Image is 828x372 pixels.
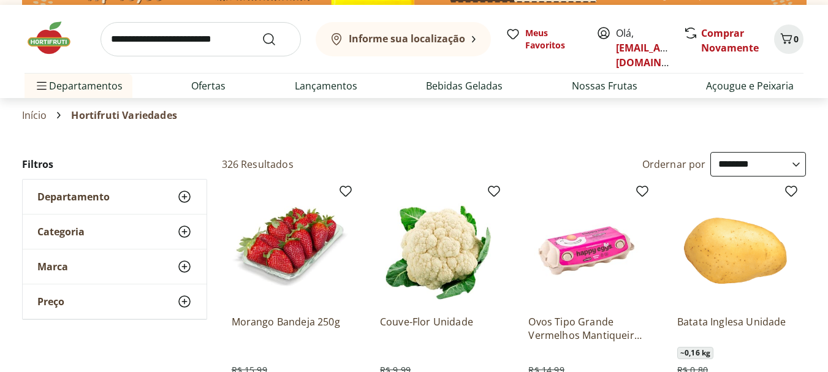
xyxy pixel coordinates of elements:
a: Açougue e Peixaria [706,78,794,93]
span: Hortifruti Variedades [71,110,177,121]
span: ~ 0,16 kg [677,347,713,359]
img: Ovos Tipo Grande Vermelhos Mantiqueira Happy Eggs 10 Unidades [528,189,645,305]
span: Categoria [37,226,85,238]
span: Departamentos [34,71,123,101]
a: Ovos Tipo Grande Vermelhos Mantiqueira Happy Eggs 10 Unidades [528,315,645,342]
a: Lançamentos [295,78,357,93]
button: Carrinho [774,25,803,54]
a: Couve-Flor Unidade [380,315,496,342]
button: Menu [34,71,49,101]
button: Preço [23,284,207,319]
a: Início [22,110,47,121]
span: Marca [37,260,68,273]
img: Hortifruti [25,20,86,56]
a: Morango Bandeja 250g [232,315,348,342]
button: Departamento [23,180,207,214]
a: Meus Favoritos [506,27,582,51]
button: Informe sua localização [316,22,491,56]
h2: 326 Resultados [222,158,294,171]
a: Batata Inglesa Unidade [677,315,794,342]
button: Categoria [23,214,207,249]
button: Submit Search [262,32,291,47]
span: Departamento [37,191,110,203]
a: Comprar Novamente [701,26,759,55]
label: Ordernar por [642,158,706,171]
a: Bebidas Geladas [426,78,503,93]
button: Marca [23,249,207,284]
span: 0 [794,33,799,45]
img: Batata Inglesa Unidade [677,189,794,305]
a: Nossas Frutas [572,78,637,93]
span: Olá, [616,26,670,70]
img: Morango Bandeja 250g [232,189,348,305]
a: Ofertas [191,78,226,93]
a: [EMAIL_ADDRESS][DOMAIN_NAME] [616,41,701,69]
span: Meus Favoritos [525,27,582,51]
input: search [101,22,301,56]
h2: Filtros [22,152,207,177]
b: Informe sua localização [349,32,465,45]
img: Couve-Flor Unidade [380,189,496,305]
span: Preço [37,295,64,308]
